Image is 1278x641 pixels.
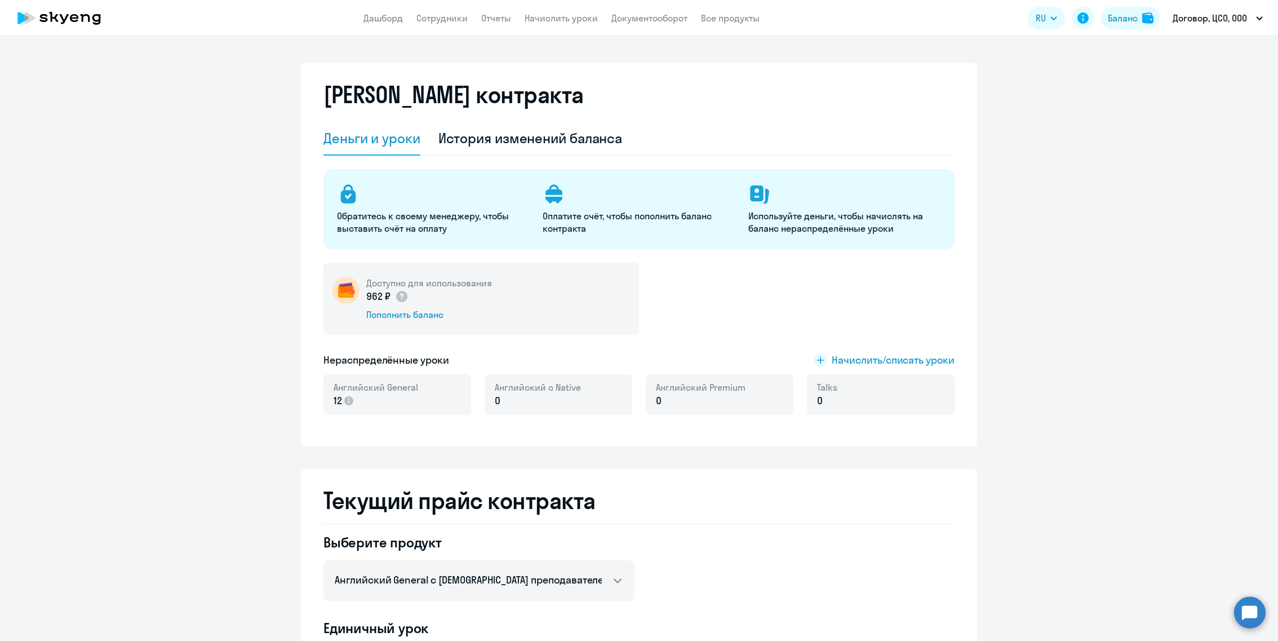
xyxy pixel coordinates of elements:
[748,210,940,235] p: Используйте деньги, чтобы начислять на баланс нераспределённые уроки
[481,12,511,24] a: Отчеты
[701,12,760,24] a: Все продукты
[416,12,468,24] a: Сотрудники
[543,210,735,235] p: Оплатите счёт, чтобы пополнить баланс контракта
[332,277,360,304] img: wallet-circle.png
[817,394,823,408] span: 0
[323,353,449,368] h5: Нераспределённые уроки
[366,277,492,289] h5: Доступно для использования
[337,210,529,235] p: Обратитесь к своему менеджеру, чтобы выставить счёт на оплату
[1142,12,1153,24] img: balance
[323,129,420,147] div: Деньги и уроки
[656,394,662,408] span: 0
[1167,5,1268,32] button: Договор, ЦСО, ООО
[832,353,955,368] span: Начислить/списать уроки
[817,381,837,394] span: Talks
[1028,7,1065,29] button: RU
[1108,11,1138,25] div: Баланс
[323,487,955,514] h2: Текущий прайс контракта
[438,129,623,147] div: История изменений баланса
[366,289,409,304] p: 962 ₽
[363,12,403,24] a: Дашборд
[366,308,492,321] div: Пополнить баланс
[611,12,687,24] a: Документооборот
[525,12,598,24] a: Начислить уроки
[1036,11,1046,25] span: RU
[334,381,418,394] span: Английский General
[495,381,581,394] span: Английский с Native
[495,394,500,408] span: 0
[323,533,634,551] h4: Выберите продукт
[323,619,955,637] h4: Единичный урок
[656,381,745,394] span: Английский Premium
[334,394,342,408] span: 12
[323,81,584,108] h2: [PERSON_NAME] контракта
[1101,7,1160,29] button: Балансbalance
[1173,11,1247,25] p: Договор, ЦСО, ООО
